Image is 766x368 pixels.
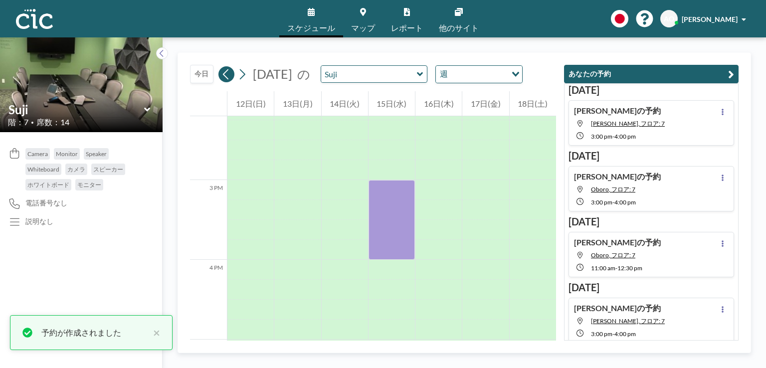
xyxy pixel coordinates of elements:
[190,100,227,180] div: 2 PM
[569,281,734,294] h3: [DATE]
[16,9,53,29] img: organization-logo
[148,327,160,339] button: close
[612,198,614,206] span: -
[253,66,292,81] span: [DATE]
[25,217,53,226] div: 説明なし
[438,68,450,81] span: 週
[297,66,310,82] span: の
[510,91,556,116] div: 18日(土)
[591,251,635,259] span: Oboro, フロア: 7
[591,317,665,325] span: Suji, フロア: 7
[617,264,642,272] span: 12:30 PM
[415,91,462,116] div: 16日(木)
[462,91,509,116] div: 17日(金)
[93,166,123,173] span: スピーカー
[574,237,661,247] h4: [PERSON_NAME]の予約
[321,66,417,82] input: Suji
[31,119,34,126] span: •
[614,133,636,140] span: 4:00 PM
[612,330,614,338] span: -
[591,330,612,338] span: 3:00 PM
[574,303,661,313] h4: [PERSON_NAME]の予約
[27,181,69,188] span: ホワイトボード
[322,91,368,116] div: 14日(火)
[614,198,636,206] span: 4:00 PM
[436,66,522,83] div: Search for option
[190,180,227,260] div: 3 PM
[8,117,28,127] span: 階：7
[569,215,734,228] h3: [DATE]
[615,264,617,272] span: -
[569,84,734,96] h3: [DATE]
[682,15,738,23] span: [PERSON_NAME]
[369,91,415,116] div: 15日(水)
[574,172,661,182] h4: [PERSON_NAME]の予約
[451,68,506,81] input: Search for option
[56,150,78,158] span: Monitor
[591,185,635,193] span: Oboro, フロア: 7
[77,181,101,188] span: モニター
[8,102,144,117] input: Suji
[614,330,636,338] span: 4:00 PM
[36,117,69,127] span: 席数：14
[41,327,148,339] div: 予約が作成されました
[591,133,612,140] span: 3:00 PM
[591,264,615,272] span: 11:00 AM
[664,14,674,23] span: AO
[591,198,612,206] span: 3:00 PM
[612,133,614,140] span: -
[591,120,665,127] span: Suji, フロア: 7
[27,166,59,173] span: Whiteboard
[67,166,85,173] span: カメラ
[86,150,107,158] span: Speaker
[227,91,274,116] div: 12日(日)
[569,150,734,162] h3: [DATE]
[391,24,423,32] span: レポート
[564,65,739,83] button: あなたの予約
[574,106,661,116] h4: [PERSON_NAME]の予約
[25,198,67,207] span: 電話番号なし
[287,24,335,32] span: スケジュール
[274,91,321,116] div: 13日(月)
[27,150,48,158] span: Camera
[439,24,479,32] span: 他のサイト
[190,260,227,340] div: 4 PM
[351,24,375,32] span: マップ
[190,65,213,83] button: 今日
